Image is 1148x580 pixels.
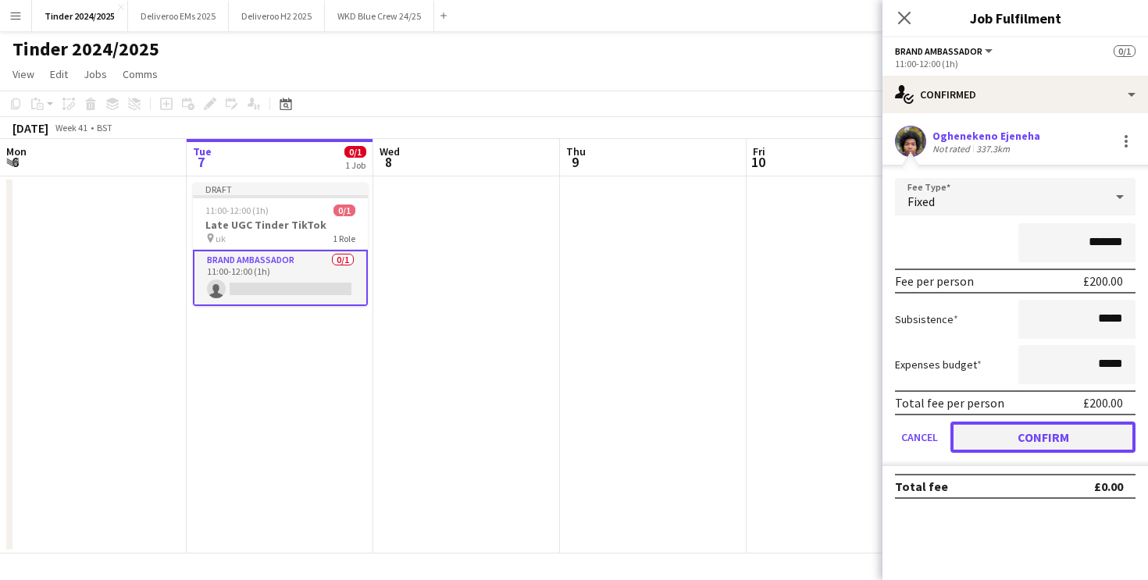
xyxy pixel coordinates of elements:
[12,37,159,61] h1: Tinder 2024/2025
[1114,45,1136,57] span: 0/1
[84,67,107,81] span: Jobs
[345,159,365,171] div: 1 Job
[895,479,948,494] div: Total fee
[193,218,368,232] h3: Late UGC Tinder TikTok
[191,153,212,171] span: 7
[52,122,91,133] span: Week 41
[895,358,982,372] label: Expenses budget
[325,1,434,31] button: WKD Blue Crew 24/25
[193,183,368,306] app-job-card: Draft11:00-12:00 (1h)0/1Late UGC Tinder TikTok uk1 RoleBrand Ambassador0/111:00-12:00 (1h)
[973,143,1013,155] div: 337.3km
[564,153,586,171] span: 9
[12,120,48,136] div: [DATE]
[333,233,355,244] span: 1 Role
[907,194,935,209] span: Fixed
[123,67,158,81] span: Comms
[753,144,765,158] span: Fri
[750,153,765,171] span: 10
[44,64,74,84] a: Edit
[333,205,355,216] span: 0/1
[1094,479,1123,494] div: £0.00
[193,250,368,306] app-card-role: Brand Ambassador0/111:00-12:00 (1h)
[380,144,400,158] span: Wed
[895,45,995,57] button: Brand Ambassador
[377,153,400,171] span: 8
[895,312,958,326] label: Subsistence
[895,395,1004,411] div: Total fee per person
[950,422,1136,453] button: Confirm
[12,67,34,81] span: View
[1083,273,1123,289] div: £200.00
[932,143,973,155] div: Not rated
[895,45,982,57] span: Brand Ambassador
[932,129,1040,143] div: Oghenekeno Ejeneha
[32,1,128,31] button: Tinder 2024/2025
[882,8,1148,28] h3: Job Fulfilment
[116,64,164,84] a: Comms
[895,422,944,453] button: Cancel
[4,153,27,171] span: 6
[6,64,41,84] a: View
[344,146,366,158] span: 0/1
[566,144,586,158] span: Thu
[229,1,325,31] button: Deliveroo H2 2025
[205,205,269,216] span: 11:00-12:00 (1h)
[193,183,368,195] div: Draft
[193,144,212,158] span: Tue
[1083,395,1123,411] div: £200.00
[97,122,112,133] div: BST
[50,67,68,81] span: Edit
[882,76,1148,113] div: Confirmed
[77,64,113,84] a: Jobs
[895,273,974,289] div: Fee per person
[128,1,229,31] button: Deliveroo EMs 2025
[216,233,226,244] span: uk
[6,144,27,158] span: Mon
[895,58,1136,69] div: 11:00-12:00 (1h)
